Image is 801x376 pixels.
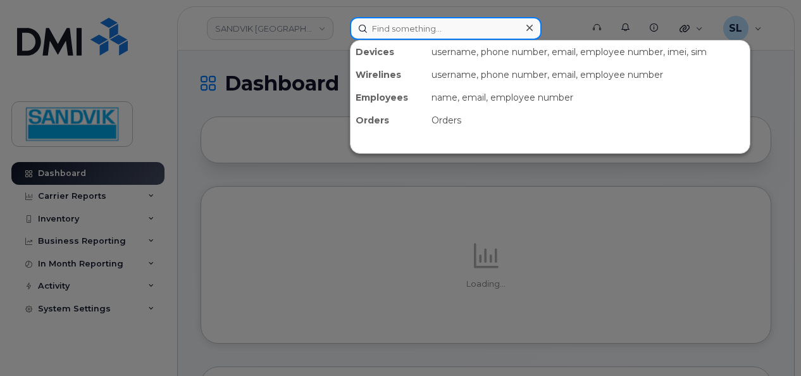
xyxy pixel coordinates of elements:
[426,86,750,109] div: name, email, employee number
[426,63,750,86] div: username, phone number, email, employee number
[426,41,750,63] div: username, phone number, email, employee number, imei, sim
[351,41,426,63] div: Devices
[426,109,750,132] div: Orders
[351,109,426,132] div: Orders
[351,63,426,86] div: Wirelines
[351,86,426,109] div: Employees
